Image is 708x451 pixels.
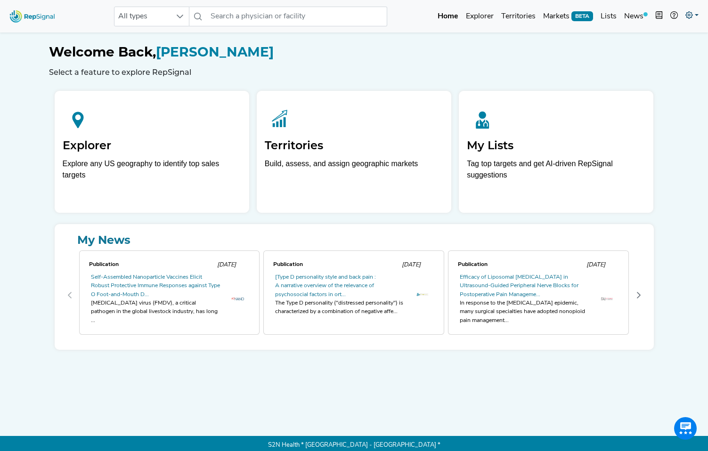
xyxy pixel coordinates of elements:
[460,299,589,325] div: In response to the [MEDICAL_DATA] epidemic, many surgical specialties have adopted nonopioid pain...
[261,249,446,342] div: 1
[265,139,443,153] h2: Territories
[63,139,241,153] h2: Explorer
[601,297,613,300] img: th
[62,232,646,249] a: My News
[77,249,262,342] div: 0
[597,7,620,26] a: Lists
[416,293,429,296] img: OIP.8fjLD9rf34eba8-b0fBCfAAAAA
[631,288,646,303] button: Next Page
[459,91,653,213] a: My ListsTag top targets and get AI-driven RepSignal suggestions
[91,274,220,298] a: Self-Assembled Nanoparticle Vaccines Elicit Robust Protective Immune Responses against Type O Foo...
[620,7,651,26] a: News
[49,44,659,60] h1: [PERSON_NAME]
[89,262,119,267] span: Publication
[497,7,539,26] a: Territories
[231,298,244,300] img: th
[571,11,593,21] span: BETA
[257,91,451,213] a: TerritoriesBuild, assess, and assign geographic markets
[114,7,171,26] span: All types
[651,7,667,26] button: Intel Book
[402,262,421,268] span: [DATE]
[49,44,156,60] span: Welcome Back,
[446,249,631,342] div: 2
[586,262,605,268] span: [DATE]
[434,7,462,26] a: Home
[49,68,659,77] h6: Select a feature to explore RepSignal
[467,158,645,186] p: Tag top targets and get AI-driven RepSignal suggestions
[217,262,236,268] span: [DATE]
[458,262,488,267] span: Publication
[275,299,404,316] div: The Type D personality ("distressed personality") is characterized by a combination of negative a...
[467,139,645,153] h2: My Lists
[55,91,249,213] a: ExplorerExplore any US geography to identify top sales targets
[265,158,443,186] p: Build, assess, and assign geographic markets
[91,299,220,325] div: [MEDICAL_DATA] virus (FMDV), a critical pathogen in the global livestock industry, has long ...
[207,7,387,26] input: Search a physician or facility
[63,158,241,181] div: Explore any US geography to identify top sales targets
[273,262,303,267] span: Publication
[539,7,597,26] a: MarketsBETA
[460,274,578,298] a: Efficacy of Liposomal [MEDICAL_DATA] in Ultrasound-Guided Peripheral Nerve Blocks for Postoperati...
[275,274,376,298] a: [Type D personality style and back pain : A narrative overview of the relevance of psychosocial f...
[462,7,497,26] a: Explorer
